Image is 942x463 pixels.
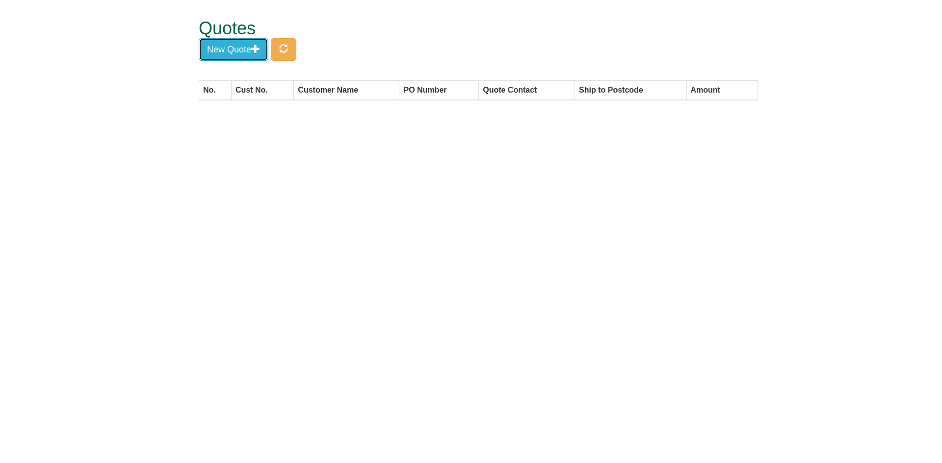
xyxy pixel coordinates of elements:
th: PO Number [399,80,479,100]
th: Customer Name [294,80,399,100]
th: Quote Contact [479,80,575,100]
h1: Quotes [199,19,721,38]
th: No. [199,80,232,100]
th: Ship to Postcode [575,80,686,100]
button: New Quote [199,38,268,61]
th: Amount [686,80,745,100]
th: Cust No. [231,80,293,100]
